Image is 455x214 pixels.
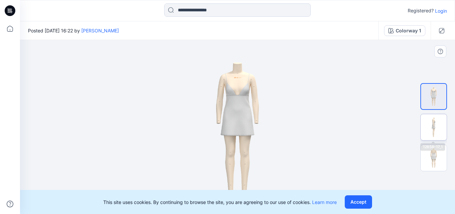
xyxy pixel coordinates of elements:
[421,114,447,140] img: 12858-17_1
[396,27,421,34] div: Colorway 1
[384,25,425,36] button: Colorway 1
[81,28,119,33] a: [PERSON_NAME]
[408,7,434,15] p: Registered?
[28,27,119,34] span: Posted [DATE] 16:22 by
[176,40,299,214] img: eyJhbGciOiJIUzI1NiIsImtpZCI6IjAiLCJzbHQiOiJzZXMiLCJ0eXAiOiJKV1QifQ.eyJkYXRhIjp7InR5cGUiOiJzdG9yYW...
[421,84,446,109] img: 12858-17_0
[103,199,337,206] p: This site uses cookies. By continuing to browse the site, you are agreeing to our use of cookies.
[435,7,447,14] p: Login
[345,195,372,209] button: Accept
[312,199,337,205] a: Learn more
[421,145,447,171] img: 12858-17_2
